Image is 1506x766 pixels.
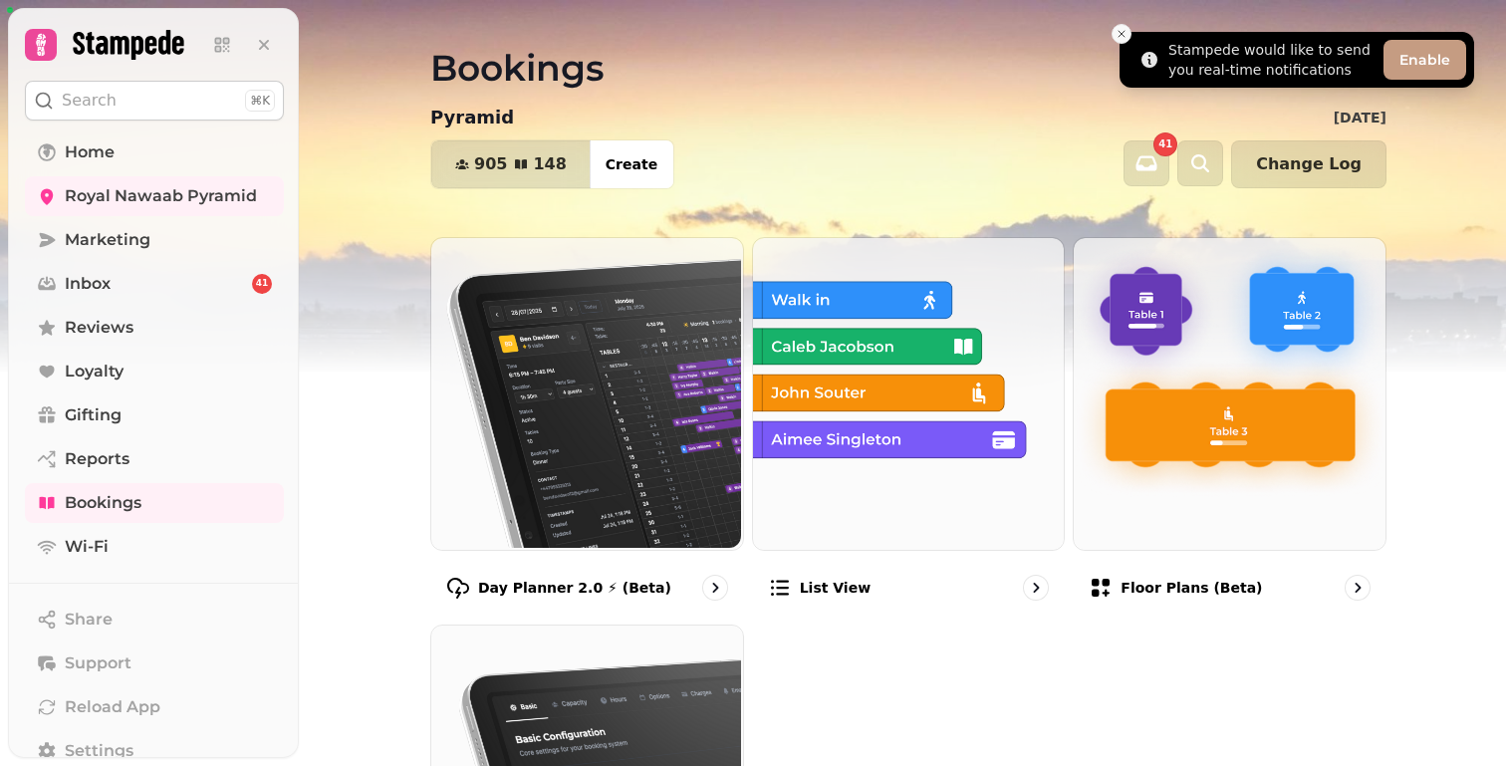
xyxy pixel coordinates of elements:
span: Bookings [65,491,141,515]
img: Floor Plans (beta) [1072,236,1383,548]
div: ⌘K [245,90,275,112]
button: Support [25,643,284,683]
span: Reload App [65,695,160,719]
p: Pyramid [430,104,514,131]
a: Reviews [25,308,284,348]
button: Create [590,140,673,188]
a: Reports [25,439,284,479]
span: Wi-Fi [65,535,109,559]
a: Wi-Fi [25,527,284,567]
a: Inbox41 [25,264,284,304]
a: Home [25,132,284,172]
svg: go to [1026,578,1046,598]
button: 905148 [431,140,591,188]
span: Marketing [65,228,150,252]
span: 41 [256,277,269,291]
svg: go to [1348,578,1368,598]
span: 148 [533,156,566,172]
button: Search⌘K [25,81,284,121]
p: Day Planner 2.0 ⚡ (Beta) [478,578,671,598]
img: List view [751,236,1063,548]
button: Enable [1383,40,1466,80]
a: Day Planner 2.0 ⚡ (Beta)Day Planner 2.0 ⚡ (Beta) [430,237,744,617]
span: Settings [65,739,133,763]
span: Share [65,608,113,632]
span: Reviews [65,316,133,340]
span: Royal Nawaab Pyramid [65,184,257,208]
span: Loyalty [65,360,124,383]
span: 905 [474,156,507,172]
div: Stampede would like to send you real-time notifications [1168,40,1376,80]
img: Day Planner 2.0 ⚡ (Beta) [429,236,741,548]
a: Floor Plans (beta)Floor Plans (beta) [1073,237,1386,617]
a: List viewList view [752,237,1066,617]
span: Reports [65,447,129,471]
span: Inbox [65,272,111,296]
p: Search [62,89,117,113]
button: Reload App [25,687,284,727]
a: Bookings [25,483,284,523]
a: Marketing [25,220,284,260]
span: Gifting [65,403,122,427]
a: Royal Nawaab Pyramid [25,176,284,216]
span: Support [65,651,131,675]
p: Floor Plans (beta) [1121,578,1262,598]
a: Loyalty [25,352,284,391]
span: 41 [1158,139,1172,149]
p: [DATE] [1334,108,1386,128]
button: Share [25,600,284,639]
span: Home [65,140,115,164]
svg: go to [705,578,725,598]
p: List view [800,578,871,598]
button: Close toast [1112,24,1131,44]
a: Gifting [25,395,284,435]
span: Change Log [1256,156,1362,172]
span: Create [606,157,657,171]
button: Change Log [1231,140,1386,188]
